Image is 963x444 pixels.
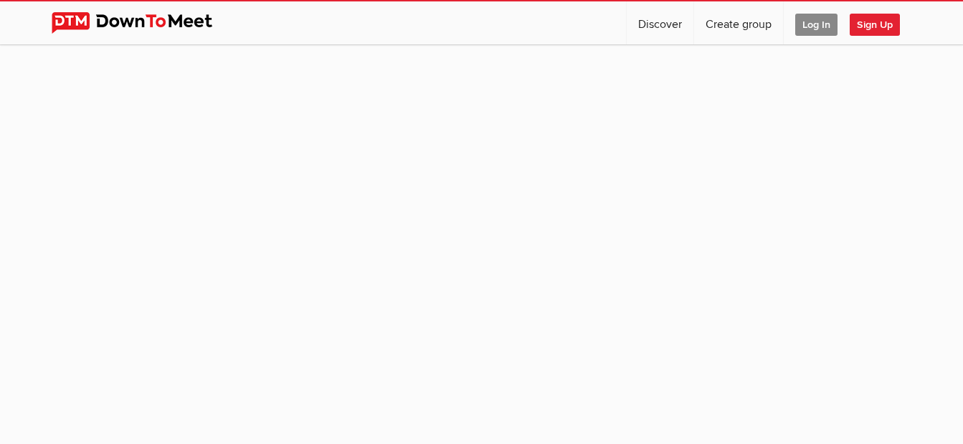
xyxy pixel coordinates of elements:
[795,14,838,36] span: Log In
[850,14,900,36] span: Sign Up
[52,12,234,34] img: DownToMeet
[627,1,693,44] a: Discover
[784,1,849,44] a: Log In
[694,1,783,44] a: Create group
[850,1,911,44] a: Sign Up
